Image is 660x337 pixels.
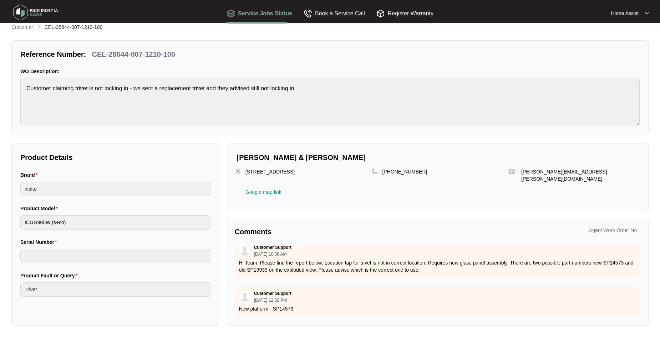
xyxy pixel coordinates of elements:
[245,168,295,182] p: [STREET_ADDRESS]
[20,282,211,297] input: Product Fault or Query
[227,9,292,18] div: Service Jobs Status
[239,245,250,256] img: user.svg
[254,298,291,302] p: [DATE] 12:02 PM
[20,272,80,279] label: Product Fault or Query
[376,9,385,18] img: Register Warranty icon
[611,10,639,17] p: Home Assist
[11,2,61,23] img: residentia care logo
[254,245,291,250] p: Customer Support
[254,291,291,296] p: Customer Support
[20,68,640,75] p: WO Description:
[20,249,211,263] input: Serial Number
[304,9,312,18] img: Book a Service Call icon
[508,168,515,175] img: map-pin
[239,259,635,273] p: Hi Team, Please find the report below: Location tap for trivet is not in correct location. Requir...
[20,49,86,59] p: Reference Number:
[371,168,378,175] img: map-pin
[20,205,61,212] label: Product Model
[10,24,35,31] a: Customer
[227,9,235,18] img: Service Jobs Status icon
[239,291,250,302] img: user.svg
[237,152,640,162] p: [PERSON_NAME] & [PERSON_NAME]
[20,78,640,126] textarea: Customer claiming trivet is not locking in - we sent a replacement trivet and they advised still ...
[92,49,176,59] p: CEL-28644-007-1210-100
[20,182,211,196] input: Brand
[254,252,291,256] p: [DATE] 10:08 AM
[376,9,433,18] div: Register Warranty
[235,227,432,237] p: Comments
[382,168,427,175] p: [PHONE_NUMBER]
[20,238,60,246] label: Serial Number
[304,9,365,18] div: Book a Service Call
[245,190,281,195] a: Google map link
[11,24,33,31] p: Customer
[235,168,241,175] img: map-pin
[20,171,40,178] label: Brand
[589,227,640,234] p: Agent Work Order No :
[45,24,103,30] span: CEL-28644-007-1210-100
[36,24,42,30] img: chevron-right
[20,152,211,162] p: Product Details
[521,168,640,182] p: [PERSON_NAME][EMAIL_ADDRESS][PERSON_NAME][DOMAIN_NAME]
[239,305,635,312] p: New platform - SP14573
[20,215,211,230] input: Product Model
[645,11,649,15] img: dropdown arrow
